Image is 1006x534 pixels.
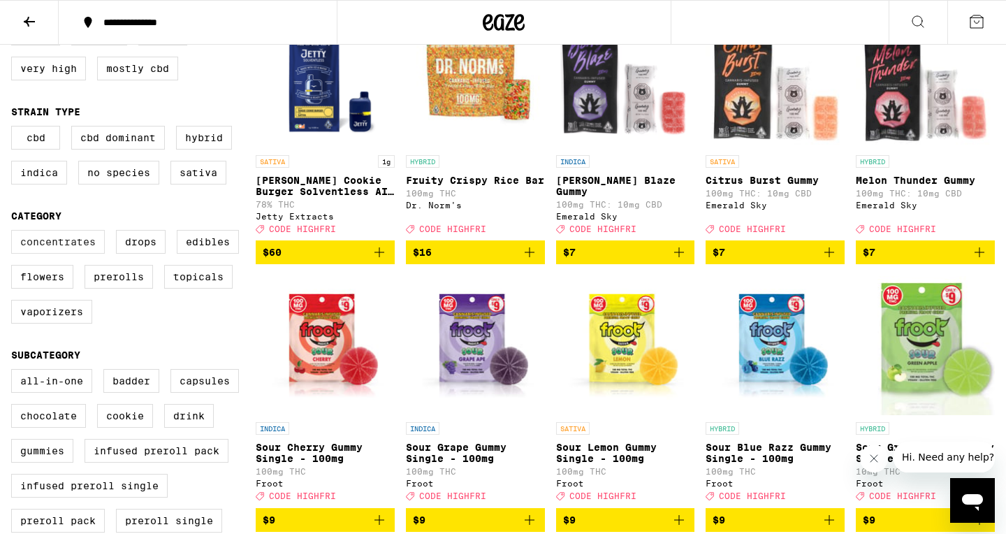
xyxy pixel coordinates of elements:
[556,479,695,488] div: Froot
[170,369,239,393] label: Capsules
[556,422,590,435] p: SATIVA
[856,201,995,210] div: Emerald Sky
[563,247,576,258] span: $7
[11,210,61,222] legend: Category
[269,224,336,233] span: CODE HIGHFRI
[419,492,486,501] span: CODE HIGHFRI
[856,442,995,464] p: Sour Green Apple Gummy Single - 100mg
[413,514,425,526] span: $9
[256,240,395,264] button: Add to bag
[256,422,289,435] p: INDICA
[263,247,282,258] span: $60
[569,492,636,501] span: CODE HIGHFRI
[406,8,545,240] a: Open page for Fruity Crispy Rice Bar from Dr. Norm's
[256,508,395,532] button: Add to bag
[863,247,875,258] span: $7
[256,479,395,488] div: Froot
[413,247,432,258] span: $16
[563,514,576,526] span: $9
[164,404,214,428] label: Drink
[176,126,232,150] label: Hybrid
[406,155,439,168] p: HYBRID
[256,175,395,197] p: [PERSON_NAME] Cookie Burger Solventless AIO - 1g
[78,161,159,185] label: No Species
[406,201,545,210] div: Dr. Norm's
[706,8,845,240] a: Open page for Citrus Burst Gummy from Emerald Sky
[11,230,105,254] label: Concentrates
[71,126,165,150] label: CBD Dominant
[406,479,545,488] div: Froot
[706,8,845,148] img: Emerald Sky - Citrus Burst Gummy
[556,155,590,168] p: INDICA
[556,508,695,532] button: Add to bag
[103,369,159,393] label: Badder
[706,508,845,532] button: Add to bag
[406,275,545,507] a: Open page for Sour Grape Gummy Single - 100mg from Froot
[116,509,222,533] label: Preroll Single
[378,155,395,168] p: 1g
[11,265,73,289] label: Flowers
[116,230,166,254] label: Drops
[556,275,695,507] a: Open page for Sour Lemon Gummy Single - 100mg from Froot
[406,467,545,476] p: 100mg THC
[556,175,695,197] p: [PERSON_NAME] Blaze Gummy
[85,265,153,289] label: Prerolls
[11,404,86,428] label: Chocolate
[556,467,695,476] p: 100mg THC
[164,265,233,289] label: Topicals
[706,479,845,488] div: Froot
[269,492,336,501] span: CODE HIGHFRI
[706,467,845,476] p: 100mg THC
[713,247,725,258] span: $7
[97,57,178,80] label: Mostly CBD
[856,508,995,532] button: Add to bag
[11,106,80,117] legend: Strain Type
[856,189,995,198] p: 100mg THC: 10mg CBD
[97,404,153,428] label: Cookie
[556,275,695,415] img: Froot - Sour Lemon Gummy Single - 100mg
[706,201,845,210] div: Emerald Sky
[419,224,486,233] span: CODE HIGHFRI
[11,126,60,150] label: CBD
[256,200,395,209] p: 78% THC
[406,422,439,435] p: INDICA
[170,161,226,185] label: Sativa
[569,224,636,233] span: CODE HIGHFRI
[11,57,86,80] label: Very High
[863,514,875,526] span: $9
[706,422,739,435] p: HYBRID
[256,442,395,464] p: Sour Cherry Gummy Single - 100mg
[406,8,545,148] img: Dr. Norm's - Fruity Crispy Rice Bar
[256,467,395,476] p: 100mg THC
[706,275,845,415] img: Froot - Sour Blue Razz Gummy Single - 100mg
[556,442,695,464] p: Sour Lemon Gummy Single - 100mg
[894,442,995,472] iframe: Message from company
[177,230,239,254] label: Edibles
[856,240,995,264] button: Add to bag
[556,8,695,240] a: Open page for Berry Blaze Gummy from Emerald Sky
[869,492,936,501] span: CODE HIGHFRI
[85,439,228,463] label: Infused Preroll Pack
[856,422,889,435] p: HYBRID
[856,8,995,240] a: Open page for Melon Thunder Gummy from Emerald Sky
[856,8,995,148] img: Emerald Sky - Melon Thunder Gummy
[556,8,695,148] img: Emerald Sky - Berry Blaze Gummy
[869,224,936,233] span: CODE HIGHFRI
[406,275,545,415] img: Froot - Sour Grape Gummy Single - 100mg
[256,275,395,507] a: Open page for Sour Cherry Gummy Single - 100mg from Froot
[950,478,995,523] iframe: Button to launch messaging window
[856,275,995,415] img: Froot - Sour Green Apple Gummy Single - 100mg
[706,155,739,168] p: SATIVA
[706,442,845,464] p: Sour Blue Razz Gummy Single - 100mg
[706,189,845,198] p: 100mg THC: 10mg CBD
[860,445,888,472] iframe: Close message
[11,161,67,185] label: Indica
[263,514,275,526] span: $9
[256,155,289,168] p: SATIVA
[556,200,695,209] p: 100mg THC: 10mg CBD
[256,275,395,415] img: Froot - Sour Cherry Gummy Single - 100mg
[256,8,395,240] a: Open page for Tangie Cookie Burger Solventless AIO - 1g from Jetty Extracts
[706,240,845,264] button: Add to bag
[856,155,889,168] p: HYBRID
